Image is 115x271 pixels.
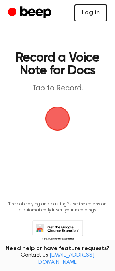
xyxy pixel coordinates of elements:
[14,84,101,94] p: Tap to Record.
[36,253,94,265] a: [EMAIL_ADDRESS][DOMAIN_NAME]
[74,4,107,21] a: Log in
[5,252,110,266] span: Contact us
[45,107,70,131] img: Beep Logo
[8,5,53,21] a: Beep
[6,201,109,214] p: Tired of copying and pasting? Use the extension to automatically insert your recordings.
[14,51,101,77] h1: Record a Voice Note for Docs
